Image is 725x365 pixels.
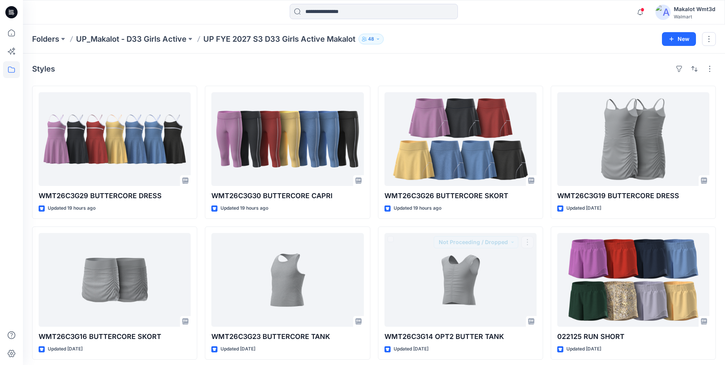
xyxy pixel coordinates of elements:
[384,92,537,186] a: WMT26C3G26 BUTTERCORE SKORT
[203,34,355,44] p: UP FYE 2027 S3 D33 Girls Active Makalot
[221,204,268,212] p: Updated 19 hours ago
[566,345,601,353] p: Updated [DATE]
[39,233,191,327] a: WMT26C3G16 BUTTERCORE SKORT
[211,92,363,186] a: WMT26C3G30 BUTTERCORE CAPRI
[557,92,709,186] a: WMT26C3G19 BUTTERCORE DRESS
[674,5,715,14] div: Makalot Wmt3d
[32,34,59,44] a: Folders
[368,35,374,43] p: 48
[211,233,363,327] a: WMT26C3G23 BUTTERCORE TANK
[39,191,191,201] p: WMT26C3G29 BUTTERCORE DRESS
[394,345,428,353] p: Updated [DATE]
[48,345,83,353] p: Updated [DATE]
[211,191,363,201] p: WMT26C3G30 BUTTERCORE CAPRI
[358,34,384,44] button: 48
[662,32,696,46] button: New
[557,331,709,342] p: 022125 RUN SHORT
[384,191,537,201] p: WMT26C3G26 BUTTERCORE SKORT
[76,34,187,44] a: UP_Makalot - D33 Girls Active
[221,345,255,353] p: Updated [DATE]
[557,191,709,201] p: WMT26C3G19 BUTTERCORE DRESS
[48,204,96,212] p: Updated 19 hours ago
[384,233,537,327] a: WMT26C3G14 OPT2 BUTTER TANK
[566,204,601,212] p: Updated [DATE]
[557,233,709,327] a: 022125 RUN SHORT
[211,331,363,342] p: WMT26C3G23 BUTTERCORE TANK
[39,92,191,186] a: WMT26C3G29 BUTTERCORE DRESS
[32,64,55,73] h4: Styles
[384,331,537,342] p: WMT26C3G14 OPT2 BUTTER TANK
[39,331,191,342] p: WMT26C3G16 BUTTERCORE SKORT
[394,204,441,212] p: Updated 19 hours ago
[655,5,671,20] img: avatar
[674,14,715,20] div: Walmart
